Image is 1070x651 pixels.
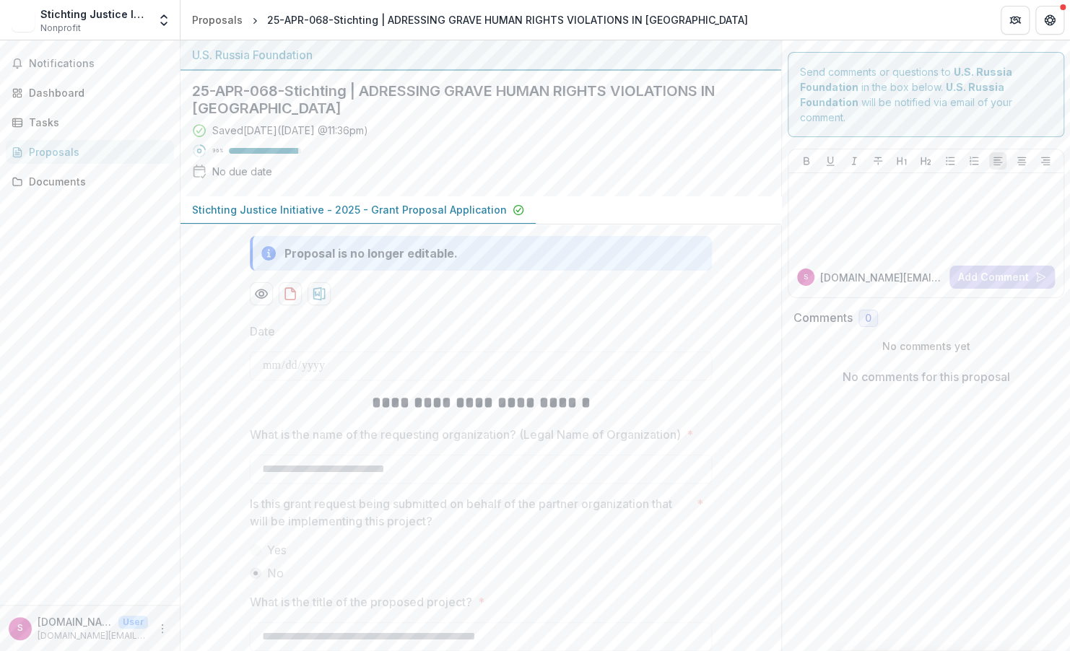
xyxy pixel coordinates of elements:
[40,22,81,35] span: Nonprofit
[6,170,174,193] a: Documents
[1001,6,1030,35] button: Partners
[804,274,808,281] div: srji.org@gmail.com
[29,58,168,70] span: Notifications
[989,152,1006,170] button: Align Left
[308,282,331,305] button: download-proposal
[250,593,472,611] p: What is the title of the proposed project?
[186,9,248,30] a: Proposals
[267,12,748,27] div: 25-APR-068-Stichting | ADRESSING GRAVE HUMAN RIGHTS VIOLATIONS IN [GEOGRAPHIC_DATA]
[192,12,243,27] div: Proposals
[941,152,959,170] button: Bullet List
[279,282,302,305] button: download-proposal
[29,174,162,189] div: Documents
[192,46,770,64] div: U.S. Russia Foundation
[788,52,1064,137] div: Send comments or questions to in the box below. will be notified via email of your comment.
[212,146,223,156] p: 96 %
[267,541,287,559] span: Yes
[17,624,23,633] div: srji.org@gmail.com
[865,313,871,325] span: 0
[845,152,863,170] button: Italicize
[186,9,754,30] nav: breadcrumb
[192,202,507,217] p: Stichting Justice Initiative - 2025 - Grant Proposal Application
[40,6,148,22] div: Stichting Justice Initiative (SJI)
[793,338,1058,354] p: No comments yet
[284,245,458,262] div: Proposal is no longer editable.
[798,152,815,170] button: Bold
[29,85,162,100] div: Dashboard
[154,620,171,637] button: More
[12,9,35,32] img: Stichting Justice Initiative (SJI)
[154,6,174,35] button: Open entity switcher
[6,140,174,164] a: Proposals
[250,323,275,340] p: Date
[118,616,148,629] p: User
[212,123,368,138] div: Saved [DATE] ( [DATE] @ 11:36pm )
[820,270,944,285] p: [DOMAIN_NAME][EMAIL_ADDRESS][DOMAIN_NAME]
[949,266,1055,289] button: Add Comment
[38,614,113,629] p: [DOMAIN_NAME][EMAIL_ADDRESS][DOMAIN_NAME]
[6,110,174,134] a: Tasks
[267,564,284,582] span: No
[250,495,691,530] p: Is this grant request being submitted on behalf of the partner organization that will be implemen...
[250,282,273,305] button: Preview e3b9594e-65b4-44e3-a8f8-7a0825e93608-0.pdf
[6,52,174,75] button: Notifications
[893,152,910,170] button: Heading 1
[1013,152,1030,170] button: Align Center
[6,81,174,105] a: Dashboard
[29,144,162,160] div: Proposals
[212,164,272,179] div: No due date
[38,629,148,642] p: [DOMAIN_NAME][EMAIL_ADDRESS][DOMAIN_NAME]
[250,426,681,443] p: What is the name of the requesting organization? (Legal Name of Organization)
[1035,6,1064,35] button: Get Help
[822,152,839,170] button: Underline
[917,152,934,170] button: Heading 2
[29,115,162,130] div: Tasks
[1037,152,1054,170] button: Align Right
[192,82,747,117] h2: 25-APR-068-Stichting | ADRESSING GRAVE HUMAN RIGHTS VIOLATIONS IN [GEOGRAPHIC_DATA]
[793,311,853,325] h2: Comments
[843,368,1010,385] p: No comments for this proposal
[965,152,983,170] button: Ordered List
[869,152,887,170] button: Strike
